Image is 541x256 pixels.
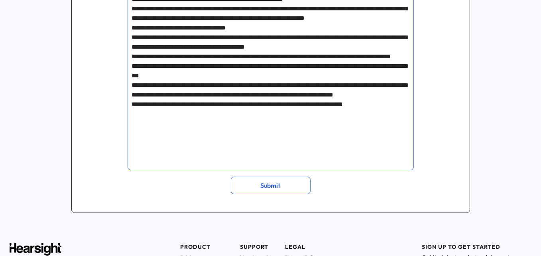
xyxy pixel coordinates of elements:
[285,243,319,251] div: LEGAL
[240,243,273,251] div: SUPPORT
[231,177,311,194] button: Submit
[422,243,525,250] h1: SIGN UP TO GET STARTED
[181,243,228,251] div: PRODUCT
[10,243,61,256] img: Hearsight logo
